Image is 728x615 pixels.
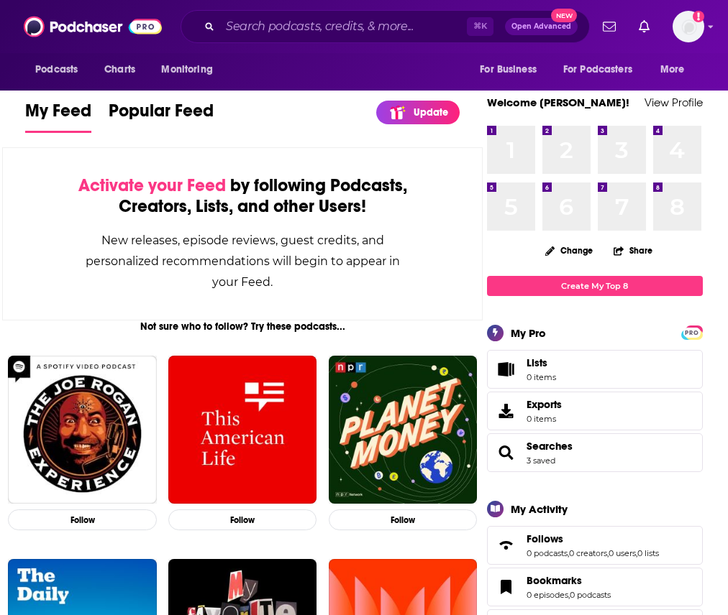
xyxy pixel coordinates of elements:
span: For Podcasters [563,60,632,80]
div: My Pro [511,326,546,340]
input: Search podcasts, credits, & more... [220,15,467,38]
div: by following Podcasts, Creators, Lists, and other Users! [75,175,410,217]
a: 0 podcasts [570,590,611,600]
span: Searches [487,433,703,472]
span: Monitoring [161,60,212,80]
a: Welcome [PERSON_NAME]! [487,96,629,109]
a: PRO [683,326,701,337]
img: Planet Money [329,356,478,504]
span: Popular Feed [109,100,214,130]
a: My Feed [25,100,91,133]
a: Searches [527,440,573,453]
button: Show profile menu [673,11,704,42]
span: Exports [492,401,521,421]
button: open menu [650,56,703,83]
a: Popular Feed [109,100,214,133]
span: My Feed [25,100,91,130]
span: Follows [487,526,703,565]
button: open menu [554,56,653,83]
a: 0 creators [569,548,607,558]
span: PRO [683,328,701,338]
a: 0 podcasts [527,548,568,558]
img: The Joe Rogan Experience [8,356,157,504]
span: Activate your Feed [78,175,226,196]
span: , [636,548,637,558]
a: Show notifications dropdown [633,14,655,39]
span: Lists [527,356,556,369]
a: View Profile [645,96,703,109]
a: Update [376,101,460,124]
span: , [568,590,570,600]
button: open menu [470,56,555,83]
button: Change [537,241,601,259]
span: Podcasts [35,60,78,80]
span: New [551,9,577,22]
a: Exports [487,392,703,430]
span: Follows [527,532,563,545]
div: Search podcasts, credits, & more... [181,10,590,43]
a: Follows [492,535,521,555]
span: Lists [527,356,547,369]
a: Create My Top 8 [487,276,703,295]
span: Charts [104,60,135,80]
a: 0 users [609,548,636,558]
span: 0 items [527,372,556,382]
a: Searches [492,443,521,463]
a: 0 lists [637,548,659,558]
a: Show notifications dropdown [597,14,622,39]
svg: Add a profile image [693,11,704,22]
button: open menu [151,56,231,83]
div: Not sure who to follow? Try these podcasts... [2,320,483,333]
span: For Business [480,60,537,80]
a: Bookmarks [492,577,521,597]
span: , [568,548,569,558]
button: Follow [329,509,478,530]
p: Update [414,106,448,119]
button: open menu [25,56,96,83]
span: 0 items [527,414,562,424]
span: , [607,548,609,558]
span: Exports [527,398,562,411]
span: ⌘ K [467,17,493,36]
div: My Activity [511,502,568,516]
button: Open AdvancedNew [505,18,578,35]
button: Share [613,236,653,264]
a: 0 episodes [527,590,568,600]
img: This American Life [168,356,317,504]
img: Podchaser - Follow, Share and Rate Podcasts [24,13,162,40]
div: New releases, episode reviews, guest credits, and personalized recommendations will begin to appe... [75,230,410,292]
span: Bookmarks [527,574,582,587]
a: 3 saved [527,456,555,466]
a: Follows [527,532,659,545]
button: Follow [8,509,157,530]
button: Follow [168,509,317,530]
span: Open Advanced [511,23,571,30]
span: Bookmarks [487,568,703,606]
a: Charts [95,56,144,83]
span: More [660,60,685,80]
img: User Profile [673,11,704,42]
span: Lists [492,359,521,379]
a: Lists [487,350,703,389]
a: Bookmarks [527,574,611,587]
span: Logged in as AnthonyLam [673,11,704,42]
